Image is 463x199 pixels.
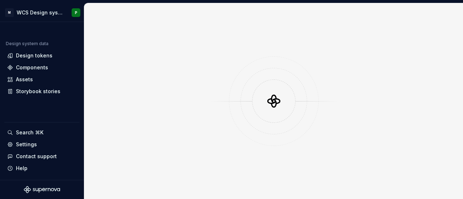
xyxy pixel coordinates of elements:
[17,9,63,16] div: WCS Design system
[16,64,48,71] div: Components
[75,10,77,16] div: P
[5,8,14,17] div: M
[4,50,80,61] a: Design tokens
[16,129,43,136] div: Search ⌘K
[16,52,52,59] div: Design tokens
[4,62,80,73] a: Components
[4,139,80,150] a: Settings
[6,41,48,47] div: Design system data
[16,141,37,148] div: Settings
[16,165,27,172] div: Help
[16,153,57,160] div: Contact support
[4,74,80,85] a: Assets
[16,88,60,95] div: Storybook stories
[16,76,33,83] div: Assets
[4,86,80,97] a: Storybook stories
[4,151,80,162] button: Contact support
[4,163,80,174] button: Help
[4,127,80,138] button: Search ⌘K
[1,5,82,20] button: MWCS Design systemP
[24,186,60,193] svg: Supernova Logo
